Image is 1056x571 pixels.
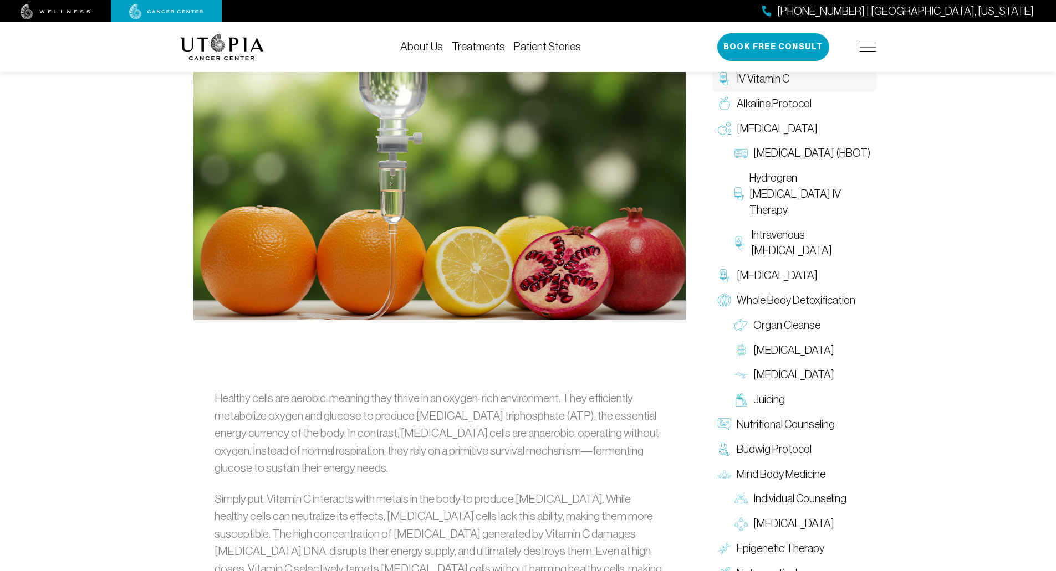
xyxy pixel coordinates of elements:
a: Epigenetic Therapy [712,536,876,561]
img: Alkaline Protocol [718,97,731,110]
a: Mind Body Medicine [712,462,876,487]
a: [MEDICAL_DATA] [712,116,876,141]
a: Intravenous [MEDICAL_DATA] [729,223,876,264]
a: Nutritional Counseling [712,412,876,437]
img: IV Vitamin C [193,52,686,320]
a: Organ Cleanse [729,313,876,338]
p: Healthy cells are aerobic, meaning they thrive in an oxygen-rich environment. They efficiently me... [215,389,665,477]
a: IV Vitamin C [712,66,876,91]
span: Intravenous [MEDICAL_DATA] [751,227,870,259]
a: Alkaline Protocol [712,91,876,116]
img: Budwig Protocol [718,443,731,456]
img: wellness [21,4,90,19]
img: cancer center [129,4,203,19]
a: [MEDICAL_DATA] [729,511,876,536]
img: Juicing [734,393,748,407]
img: Hydrogren Peroxide IV Therapy [734,187,744,200]
span: Epigenetic Therapy [737,541,824,557]
img: Group Therapy [734,517,748,531]
span: [PHONE_NUMBER] | [GEOGRAPHIC_DATA], [US_STATE] [777,3,1034,19]
img: Epigenetic Therapy [718,542,731,555]
img: Colon Therapy [734,343,748,357]
span: [MEDICAL_DATA] [753,342,834,358]
img: Mind Body Medicine [718,467,731,481]
span: Alkaline Protocol [737,96,812,112]
img: Whole Body Detoxification [718,294,731,307]
img: Hyperbaric Oxygen Therapy (HBOT) [734,147,748,160]
a: Hydrogren [MEDICAL_DATA] IV Therapy [729,166,876,222]
img: Lymphatic Massage [734,368,748,382]
img: icon-hamburger [860,43,876,52]
img: Intravenous Ozone Therapy [734,236,746,249]
span: [MEDICAL_DATA] [753,516,834,532]
img: logo [180,34,264,60]
a: [MEDICAL_DATA] (HBOT) [729,141,876,166]
a: Treatments [452,40,505,53]
img: Nutritional Counseling [718,418,731,431]
a: Individual Counseling [729,486,876,511]
img: Chelation Therapy [718,269,731,282]
span: Nutritional Counseling [737,416,835,433]
a: Whole Body Detoxification [712,288,876,313]
img: Oxygen Therapy [718,122,731,135]
span: [MEDICAL_DATA] [737,121,818,137]
button: Book Free Consult [717,33,829,61]
a: Juicing [729,387,876,412]
span: [MEDICAL_DATA] [753,367,834,383]
span: Hydrogren [MEDICAL_DATA] IV Therapy [749,170,871,218]
span: Whole Body Detoxification [737,292,855,308]
a: About Us [400,40,443,53]
span: [MEDICAL_DATA] [737,268,818,284]
span: Budwig Protocol [737,441,812,457]
a: Budwig Protocol [712,437,876,462]
a: [MEDICAL_DATA] [729,338,876,363]
span: IV Vitamin C [737,71,789,87]
span: Juicing [753,392,785,408]
a: [MEDICAL_DATA] [712,263,876,288]
span: Organ Cleanse [753,317,820,333]
img: Individual Counseling [734,492,748,506]
a: Patient Stories [514,40,581,53]
a: [MEDICAL_DATA] [729,362,876,387]
img: Organ Cleanse [734,318,748,332]
span: [MEDICAL_DATA] (HBOT) [753,145,870,161]
a: [PHONE_NUMBER] | [GEOGRAPHIC_DATA], [US_STATE] [762,3,1034,19]
span: Mind Body Medicine [737,466,825,482]
img: IV Vitamin C [718,72,731,85]
span: Individual Counseling [753,491,846,507]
